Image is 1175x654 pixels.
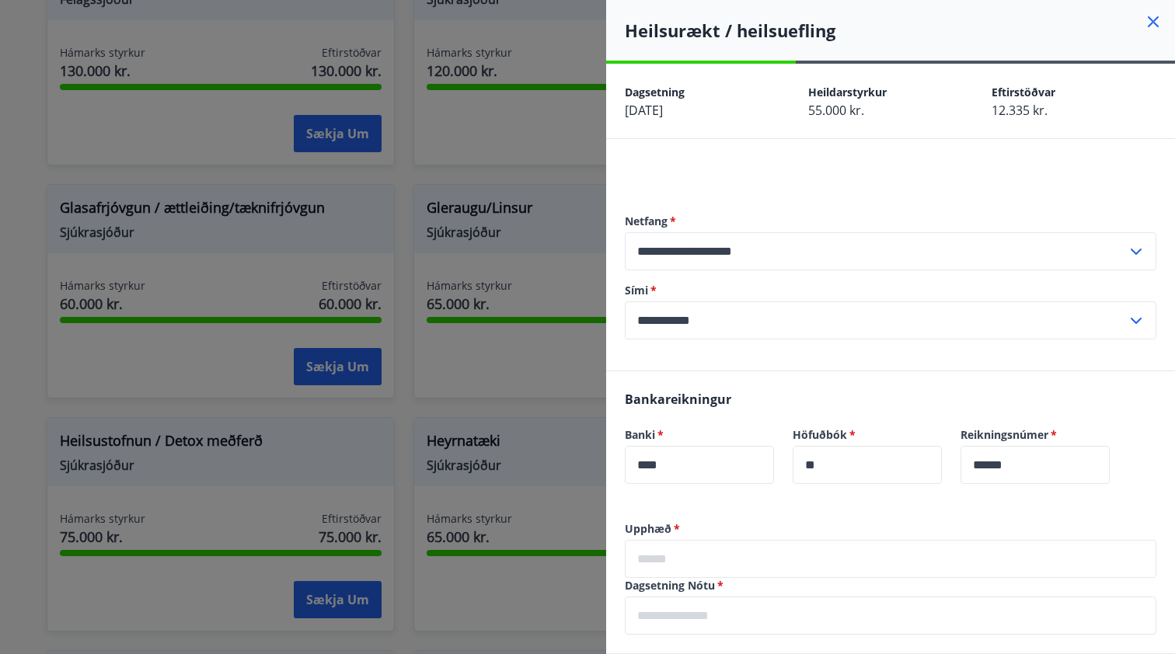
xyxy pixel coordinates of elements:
h4: Heilsurækt / heilsuefling [625,19,1175,42]
label: Netfang [625,214,1156,229]
span: Heildarstyrkur [808,85,887,99]
label: Upphæð [625,521,1156,537]
span: [DATE] [625,102,663,119]
label: Sími [625,283,1156,298]
label: Banki [625,427,774,443]
div: Upphæð [625,540,1156,578]
label: Reikningsnúmer [961,427,1110,443]
label: Höfuðbók [793,427,942,443]
span: 55.000 kr. [808,102,864,119]
span: Dagsetning [625,85,685,99]
span: 12.335 kr. [992,102,1048,119]
label: Dagsetning Nótu [625,578,1156,593]
span: Bankareikningur [625,391,731,408]
div: Dagsetning Nótu [625,597,1156,635]
span: Eftirstöðvar [992,85,1055,99]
